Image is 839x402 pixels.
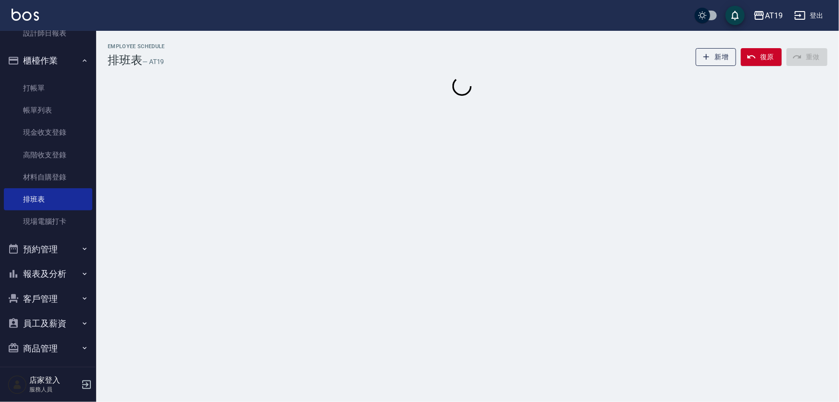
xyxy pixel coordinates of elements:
[142,57,164,67] h6: — AT19
[726,6,745,25] button: save
[696,48,737,66] button: 新增
[4,361,92,386] button: 行銷工具
[4,188,92,210] a: 排班表
[4,237,92,262] button: 預約管理
[4,336,92,361] button: 商品管理
[29,376,78,385] h5: 店家登入
[108,53,142,67] h3: 排班表
[4,311,92,336] button: 員工及薪資
[765,10,783,22] div: AT19
[12,9,39,21] img: Logo
[4,210,92,233] a: 現場電腦打卡
[741,48,782,66] button: 復原
[4,144,92,166] a: 高階收支登錄
[8,375,27,394] img: Person
[4,22,92,44] a: 設計師日報表
[4,286,92,311] button: 客戶管理
[750,6,787,26] button: AT19
[4,261,92,286] button: 報表及分析
[29,385,78,394] p: 服務人員
[4,99,92,121] a: 帳單列表
[4,48,92,73] button: 櫃檯作業
[4,121,92,143] a: 現金收支登錄
[4,166,92,188] a: 材料自購登錄
[790,7,827,25] button: 登出
[108,43,165,50] h2: Employee Schedule
[4,77,92,99] a: 打帳單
